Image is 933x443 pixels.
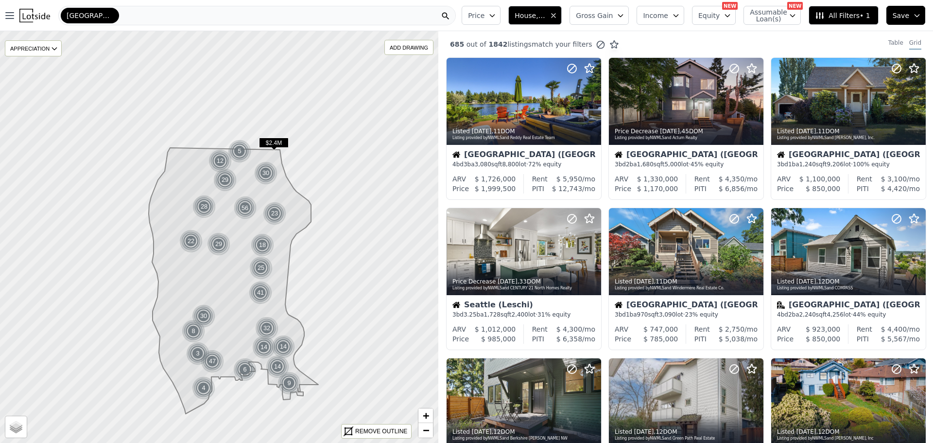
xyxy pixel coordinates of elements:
[799,175,841,183] span: $ 1,100,000
[615,324,628,334] div: ARV
[777,428,921,436] div: Listed , 12 DOM
[787,2,803,10] div: NEW
[192,376,215,400] div: 4
[228,140,251,163] div: 5
[615,285,759,291] div: Listing provided by NWMLS and Windermere Real Estate Co.
[179,230,203,253] div: 22
[796,428,816,435] time: 2025-08-14 00:00
[777,160,920,168] div: 3 bd 1 ba sqft lot · 100% equity
[452,334,469,344] div: Price
[452,324,466,334] div: ARV
[777,151,785,159] img: House
[249,256,273,280] div: 25
[233,358,257,381] div: 6
[259,138,289,152] div: $2.4M
[19,9,50,22] img: Lotside
[777,285,921,291] div: Listing provided by NWMLS and COMPASS
[893,11,909,20] span: Save
[228,140,252,163] img: g1.png
[452,135,596,141] div: Listing provided by NWMLS and Reddy Real Estate Team
[207,232,230,256] div: 29
[777,301,920,311] div: [GEOGRAPHIC_DATA] ([GEOGRAPHIC_DATA])
[660,128,680,135] time: 2025-08-14 17:26
[707,334,758,344] div: /mo
[637,6,684,25] button: Income
[777,324,791,334] div: ARV
[263,202,287,225] img: g1.png
[251,233,274,257] div: 18
[634,428,654,435] time: 2025-08-14 00:00
[777,135,921,141] div: Listing provided by NWMLS and [PERSON_NAME], Inc.
[452,301,460,309] img: House
[664,161,681,168] span: 5,000
[498,278,518,285] time: 2025-08-14 15:28
[881,325,907,333] span: $ 4,400
[192,304,216,328] img: g1.png
[698,11,720,20] span: Equity
[544,334,595,344] div: /mo
[446,208,601,350] a: Price Decrease [DATE],33DOMListing provided byNWMLSand CENTURY 21 North Homes RealtyHouseSeattle ...
[201,350,225,373] img: g1.png
[809,6,878,25] button: All Filters• 1
[637,185,678,193] span: $ 1,170,000
[450,40,464,48] span: 685
[694,334,707,344] div: PITI
[694,174,710,184] div: Rent
[475,161,491,168] span: 3,080
[512,311,528,318] span: 2,400
[233,195,258,220] div: 56
[886,6,925,25] button: Save
[719,325,744,333] span: $ 2,750
[777,174,791,184] div: ARV
[799,311,816,318] span: 2,240
[468,11,484,20] span: Price
[5,416,27,438] a: Layers
[67,11,113,20] span: [GEOGRAPHIC_DATA]
[771,57,925,200] a: Listed [DATE],11DOMListing provided byNWMLSand [PERSON_NAME], Inc.House[GEOGRAPHIC_DATA] ([GEOGRA...
[615,135,759,141] div: Listing provided by NWMLS and Actum Realty
[909,39,921,50] div: Grid
[719,335,744,343] span: $ 5,038
[249,281,272,304] div: 41
[462,6,501,25] button: Price
[634,278,654,285] time: 2025-08-14 15:17
[694,184,707,194] div: PITI
[750,9,781,22] span: Assumable Loan(s)
[201,350,224,373] div: 47
[881,185,907,193] span: $ 4,420
[192,376,216,400] img: g1.png
[615,127,759,135] div: Price Decrease , 45 DOM
[615,184,631,194] div: Price
[615,174,628,184] div: ARV
[249,281,273,304] img: g1.png
[186,342,209,365] div: 3
[637,175,678,183] span: $ 1,330,000
[481,335,516,343] span: $ 985,000
[5,40,62,56] div: APPRECIATION
[869,334,920,344] div: /mo
[475,325,516,333] span: $ 1,012,000
[556,175,582,183] span: $ 5,950
[452,301,595,311] div: Seattle (Leschi)
[799,161,816,168] span: 1,240
[452,184,469,194] div: Price
[254,161,278,185] img: g1.png
[615,301,622,309] img: House
[213,168,237,192] img: g1.png
[548,324,595,334] div: /mo
[615,301,758,311] div: [GEOGRAPHIC_DATA] ([GEOGRAPHIC_DATA])
[710,324,758,334] div: /mo
[643,11,668,20] span: Income
[615,151,622,159] img: House
[615,334,631,344] div: Price
[272,335,295,358] div: 14
[502,161,518,168] span: 8,800
[452,127,596,135] div: Listed , 11 DOM
[182,319,205,343] div: 8
[615,151,758,160] div: [GEOGRAPHIC_DATA] ([GEOGRAPHIC_DATA])
[192,304,215,328] div: 30
[827,311,843,318] span: 4,256
[532,174,548,184] div: Rent
[857,184,869,194] div: PITI
[418,408,433,423] a: Zoom in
